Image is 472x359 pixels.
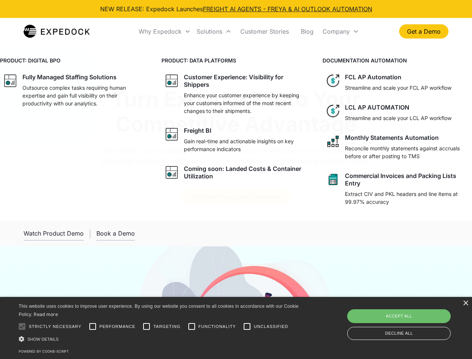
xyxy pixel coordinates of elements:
[153,323,180,330] span: Targeting
[27,337,59,341] span: Show details
[345,84,451,92] p: Streamline and scale your FCL AP workflow
[295,19,320,44] a: Blog
[323,169,472,209] a: sheet iconCommercial Invoices and Packing Lists EntryExtract CIV and PKL headers and line items a...
[161,56,311,64] h4: PRODUCT: DATA PLATFORMS
[345,114,451,122] p: Streamline and scale your LCL AP workflow
[323,56,472,64] h4: DOCUMENTATION AUTOMATION
[96,230,135,237] div: Book a Demo
[24,24,90,39] a: home
[198,323,236,330] span: Functionality
[24,230,84,237] div: Watch Product Demo
[161,162,311,183] a: graph iconComing soon: Landed Costs & Container Utilization
[24,24,90,39] img: Expedock Logo
[345,104,409,111] div: LCL AP AUTOMATION
[34,312,58,317] a: Read more
[22,73,117,81] div: Fully Managed Staffing Solutions
[22,84,146,107] p: Outsource complex tasks requiring human expertise and gain full visibility on their productivity ...
[19,335,301,343] div: Show details
[161,124,311,156] a: graph iconFreight BIGain real-time and actionable insights on key performance indicators
[164,73,179,88] img: graph icon
[3,73,18,88] img: graph icon
[139,28,182,35] div: Why Expedock
[345,134,439,141] div: Monthly Statements Automation
[24,227,84,240] a: open lightbox
[29,323,81,330] span: Strictly necessary
[326,104,340,119] img: dollar icon
[100,4,372,13] div: NEW RELEASE: Expedock Launches
[184,165,308,180] div: Coming soon: Landed Costs & Container Utilization
[323,28,350,35] div: Company
[197,28,222,35] div: Solutions
[136,19,194,44] div: Why Expedock
[399,24,448,39] a: Get a Demo
[326,73,340,88] img: dollar icon
[320,19,362,44] div: Company
[19,349,69,353] a: Powered by cookie-script
[345,144,469,160] p: Reconcile monthly statements against accruals before or after posting to TMS
[99,323,136,330] span: Performance
[184,73,308,88] div: Customer Experience: Visibility for Shippers
[96,227,135,240] a: Book a Demo
[345,172,469,187] div: Commercial Invoices and Packing Lists Entry
[161,70,311,118] a: graph iconCustomer Experience: Visibility for ShippersEnhance your customer experience by keeping...
[164,165,179,180] img: graph icon
[345,190,469,206] p: Extract CIV and PKL headers and line items at 99.97% accuracy
[348,278,472,359] iframe: Chat Widget
[164,127,179,142] img: graph icon
[194,19,234,44] div: Solutions
[254,323,288,330] span: Unclassified
[184,137,308,153] p: Gain real-time and actionable insights on key performance indicators
[203,5,372,13] a: FREIGHT AI AGENTS - FREYA & AI OUTLOOK AUTOMATION
[184,91,308,115] p: Enhance your customer experience by keeping your customers informed of the most recent changes to...
[326,134,340,149] img: network like icon
[323,131,472,163] a: network like iconMonthly Statements AutomationReconcile monthly statements against accruals befor...
[184,127,211,134] div: Freight BI
[234,19,295,44] a: Customer Stories
[19,304,299,317] span: This website uses cookies to improve user experience. By using our website you consent to all coo...
[345,73,401,81] div: FCL AP Automation
[323,101,472,125] a: dollar iconLCL AP AUTOMATIONStreamline and scale your LCL AP workflow
[323,70,472,95] a: dollar iconFCL AP AutomationStreamline and scale your FCL AP workflow
[326,172,340,187] img: sheet icon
